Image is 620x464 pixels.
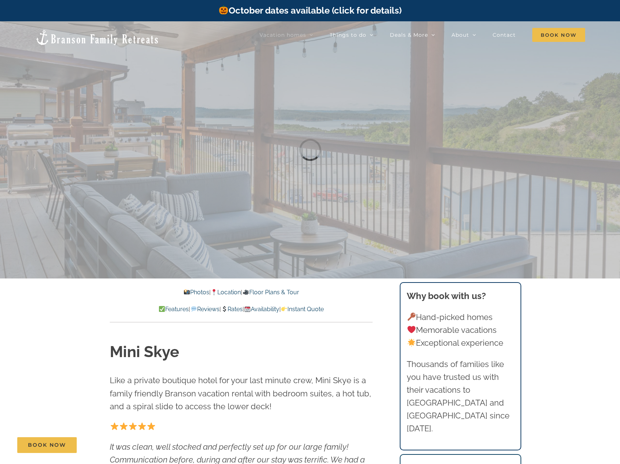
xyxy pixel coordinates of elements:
span: Deals & More [390,32,428,37]
img: 👉 [281,306,287,312]
img: 🎃 [219,6,228,14]
nav: Main Menu [260,28,585,42]
p: Thousands of families like you have trusted us with their vacations to [GEOGRAPHIC_DATA] and [GEO... [407,358,514,435]
a: Rates [221,306,243,313]
a: About [452,28,476,42]
img: 📆 [244,306,250,312]
img: ✅ [159,306,165,312]
a: Availability [244,306,279,313]
img: 🎥 [243,289,249,295]
span: Book Now [532,28,585,42]
img: ⭐️ [110,422,119,430]
a: Contact [493,28,516,42]
a: Floor Plans & Tour [242,289,299,296]
span: Contact [493,32,516,37]
img: 🔑 [407,313,416,321]
span: Book Now [28,442,66,448]
img: 💬 [191,306,197,312]
img: ❤️ [407,325,416,334]
span: Like a private boutique hotel for your last minute crew, Mini Skye is a family friendly Branson v... [110,375,371,411]
img: 📍 [211,289,217,295]
span: Things to do [330,32,366,37]
img: 🌟 [407,339,416,347]
img: ⭐️ [129,422,137,430]
a: Things to do [330,28,373,42]
a: Location [211,289,241,296]
img: ⭐️ [147,422,155,430]
h1: Mini Skye [110,341,373,363]
a: October dates available (click for details) [218,5,401,16]
a: Instant Quote [281,306,324,313]
p: | | | | [110,305,373,314]
img: ⭐️ [138,422,146,430]
span: Vacation homes [260,32,306,37]
img: 💲 [221,306,227,312]
a: Vacation homes [260,28,313,42]
a: Reviews [190,306,219,313]
img: Branson Family Retreats Logo [35,29,159,46]
img: ⭐️ [120,422,128,430]
h3: Why book with us? [407,289,514,303]
img: 📸 [184,289,190,295]
p: Hand-picked homes Memorable vacations Exceptional experience [407,311,514,350]
a: Features [159,306,189,313]
a: Deals & More [390,28,435,42]
p: | | [110,288,373,297]
a: Book Now [17,437,77,453]
a: Photos [184,289,209,296]
span: About [452,32,469,37]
